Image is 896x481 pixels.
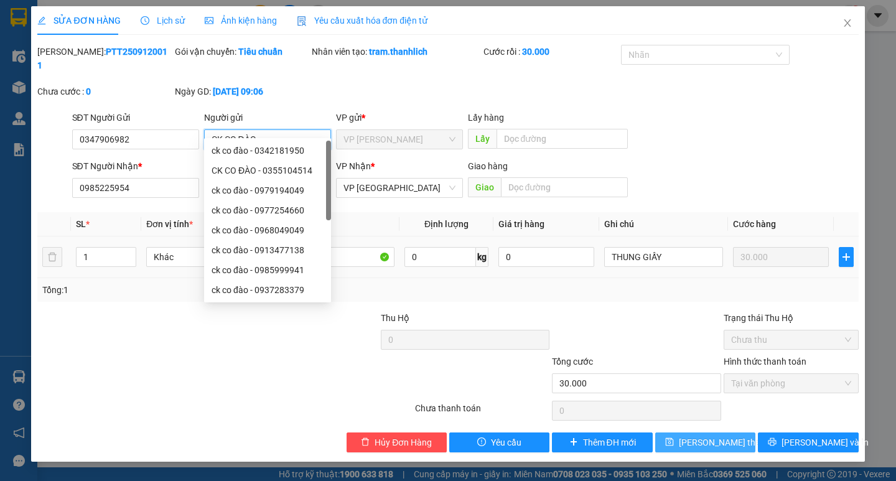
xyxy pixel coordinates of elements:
button: printer[PERSON_NAME] và In [758,432,858,452]
img: icon [297,16,307,26]
div: ck co đào - 0977254660 [204,200,331,220]
span: Thêm ĐH mới [583,436,636,449]
div: Trạng thái Thu Hộ [724,311,859,325]
span: Lịch sử [141,16,185,26]
b: tram.thanhlich [369,47,427,57]
div: ck co đào - 0968049049 [212,223,324,237]
div: ck co đào - 0979194049 [212,184,324,197]
span: plus [569,437,578,447]
div: ck co đào - 0985999941 [204,260,331,280]
label: Hình thức thanh toán [724,357,806,367]
span: picture [205,16,213,25]
span: Yêu cầu [491,436,521,449]
div: Nhận: VP [GEOGRAPHIC_DATA] [109,73,223,99]
b: 0 [86,86,91,96]
span: Chưa thu [731,330,851,349]
div: SĐT Người Gửi [72,111,199,124]
span: Lấy [468,129,497,149]
span: Giao hàng [468,161,508,171]
span: Cước hàng [733,219,776,229]
div: ck co đào - 0985999941 [212,263,324,277]
input: 0 [733,247,829,267]
span: Lấy hàng [468,113,504,123]
button: plus [839,247,854,267]
span: close [842,18,852,28]
button: delete [42,247,62,267]
span: clock-circle [141,16,149,25]
input: Dọc đường [501,177,628,197]
div: ck co đào - 0937283379 [212,283,324,297]
div: SĐT Người Nhận [72,159,199,173]
div: CK CO ĐÀO - 0355104514 [204,161,331,180]
button: exclamation-circleYêu cầu [449,432,549,452]
div: CK CO ĐÀO - 0355104514 [212,164,324,177]
span: VP Phan Thiết [343,130,455,149]
div: ck co đào - 0968049049 [204,220,331,240]
span: exclamation-circle [477,437,486,447]
span: Tại văn phòng [731,374,851,393]
div: Người gửi [204,111,331,124]
th: Ghi chú [599,212,728,236]
button: plusThêm ĐH mới [552,432,652,452]
span: Định lượng [424,219,469,229]
span: Ảnh kiện hàng [205,16,277,26]
span: edit [37,16,46,25]
button: save[PERSON_NAME] thay đổi [655,432,755,452]
span: Tổng cước [552,357,593,367]
span: SỬA ĐƠN HÀNG [37,16,120,26]
span: [PERSON_NAME] và In [782,436,869,449]
span: save [665,437,674,447]
span: [PERSON_NAME] thay đổi [679,436,778,449]
div: ck co đào - 0913477138 [204,240,331,260]
span: VP Đà Lạt [343,179,455,197]
button: Close [830,6,865,41]
span: SL [76,219,86,229]
input: Dọc đường [497,129,628,149]
b: Tiêu chuẩn [238,47,282,57]
input: VD: Bàn, Ghế [276,247,394,267]
div: Chưa cước : [37,85,172,98]
span: kg [476,247,488,267]
span: Đơn vị tính [146,219,193,229]
div: Cước rồi : [483,45,618,58]
span: Giá trị hàng [498,219,544,229]
div: Gói vận chuyển: [175,45,310,58]
div: Tổng: 1 [42,283,347,297]
div: ck co đào - 0342181950 [212,144,324,157]
div: ck co đào - 0342181950 [204,141,331,161]
b: 30.000 [522,47,549,57]
div: Chưa thanh toán [414,401,551,423]
b: [DATE] 09:06 [213,86,263,96]
span: Giao [468,177,501,197]
span: plus [839,252,853,262]
div: ck co đào - 0977254660 [212,203,324,217]
button: deleteHủy Đơn Hàng [347,432,447,452]
span: printer [768,437,777,447]
span: VP Nhận [336,161,371,171]
div: Nhân viên tạo: [312,45,481,58]
div: Gửi: VP [PERSON_NAME] [9,73,103,99]
div: ck co đào - 0913477138 [212,243,324,257]
div: Ngày GD: [175,85,310,98]
text: PTT2509120011 [70,52,163,66]
span: Khác [154,248,258,266]
span: Thu Hộ [381,313,409,323]
div: [PERSON_NAME]: [37,45,172,72]
div: ck co đào - 0979194049 [204,180,331,200]
span: Hủy Đơn Hàng [375,436,432,449]
span: Yêu cầu xuất hóa đơn điện tử [297,16,428,26]
div: VP gửi [336,111,463,124]
input: Ghi Chú [604,247,723,267]
span: delete [361,437,370,447]
div: ck co đào - 0937283379 [204,280,331,300]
